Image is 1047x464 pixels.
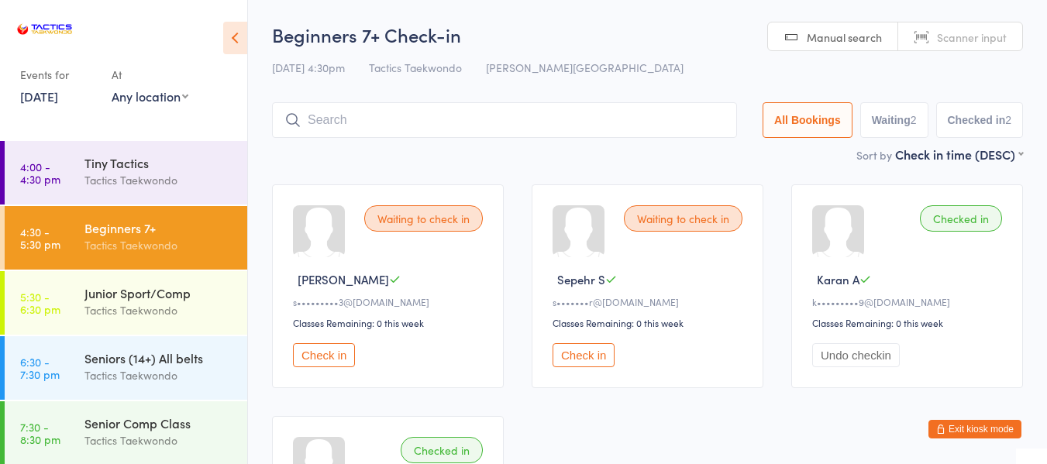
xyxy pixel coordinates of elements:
time: 6:30 - 7:30 pm [20,356,60,380]
div: Tactics Taekwondo [84,171,234,189]
button: Checked in2 [936,102,1024,138]
a: [DATE] [20,88,58,105]
time: 7:30 - 8:30 pm [20,421,60,445]
span: Scanner input [937,29,1007,45]
div: s•••••••r@[DOMAIN_NAME] [553,295,747,308]
div: s•••••••••3@[DOMAIN_NAME] [293,295,487,308]
span: Tactics Taekwondo [369,60,462,75]
div: Classes Remaining: 0 this week [812,316,1007,329]
div: 2 [911,114,917,126]
label: Sort by [856,147,892,163]
a: 4:30 -5:30 pmBeginners 7+Tactics Taekwondo [5,206,247,270]
span: [DATE] 4:30pm [272,60,345,75]
div: Beginners 7+ [84,219,234,236]
div: Tactics Taekwondo [84,236,234,254]
a: 6:30 -7:30 pmSeniors (14+) All beltsTactics Taekwondo [5,336,247,400]
button: Waiting2 [860,102,928,138]
div: Seniors (14+) All belts [84,349,234,366]
div: Checked in [920,205,1002,232]
button: Exit kiosk mode [928,420,1021,438]
time: 5:30 - 6:30 pm [20,290,60,315]
span: Manual search [807,29,882,45]
div: Senior Comp Class [84,414,234,431]
div: Tactics Taekwondo [84,431,234,449]
div: At [112,62,188,88]
time: 4:30 - 5:30 pm [20,225,60,250]
span: [PERSON_NAME] [298,271,389,287]
span: Karan A [817,271,859,287]
div: Tiny Tactics [84,154,234,171]
button: Check in [553,343,615,367]
div: Events for [20,62,96,88]
a: 5:30 -6:30 pmJunior Sport/CompTactics Taekwondo [5,271,247,335]
div: Classes Remaining: 0 this week [553,316,747,329]
button: All Bookings [763,102,852,138]
time: 4:00 - 4:30 pm [20,160,60,185]
span: Sepehr S [557,271,605,287]
input: Search [272,102,737,138]
div: Check in time (DESC) [895,146,1023,163]
div: k•••••••••9@[DOMAIN_NAME] [812,295,1007,308]
div: Waiting to check in [624,205,742,232]
div: Any location [112,88,188,105]
div: Junior Sport/Comp [84,284,234,301]
h2: Beginners 7+ Check-in [272,22,1023,47]
button: Check in [293,343,355,367]
div: Waiting to check in [364,205,483,232]
div: Tactics Taekwondo [84,301,234,319]
div: Classes Remaining: 0 this week [293,316,487,329]
button: Undo checkin [812,343,900,367]
div: Checked in [401,437,483,463]
a: 4:00 -4:30 pmTiny TacticsTactics Taekwondo [5,141,247,205]
span: [PERSON_NAME][GEOGRAPHIC_DATA] [486,60,684,75]
img: Tactics Taekwondo [15,12,74,46]
div: 2 [1005,114,1011,126]
div: Tactics Taekwondo [84,366,234,384]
